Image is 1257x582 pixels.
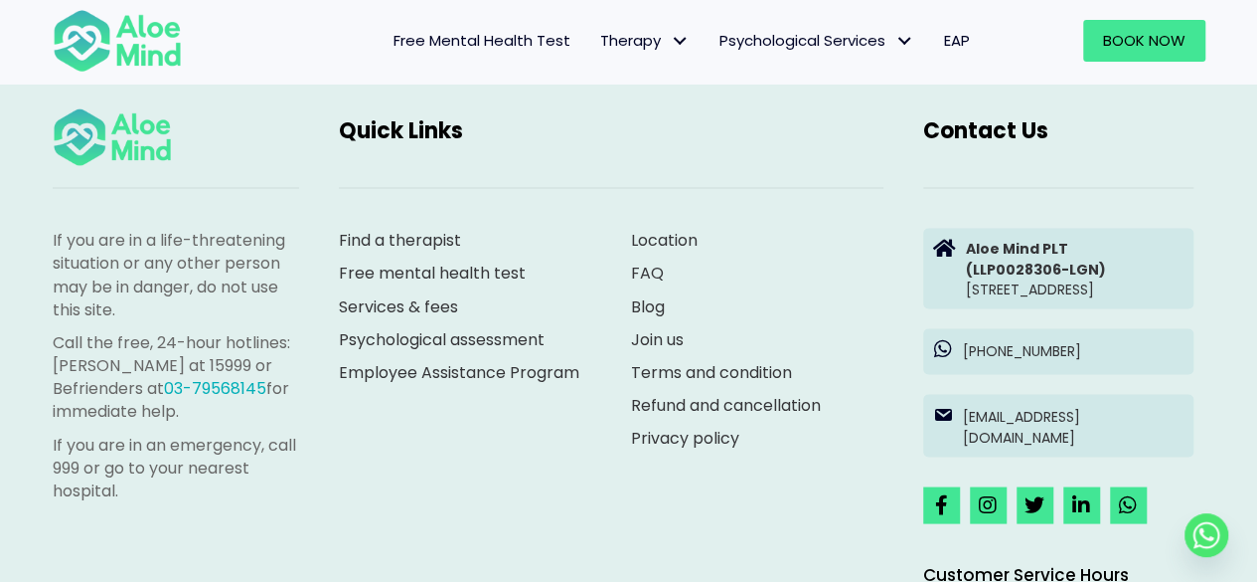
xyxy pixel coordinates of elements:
span: Psychological Services [719,30,914,51]
a: FAQ [631,261,664,284]
a: Location [631,228,698,251]
img: Aloe mind Logo [53,106,172,167]
p: If you are in a life-threatening situation or any other person may be in danger, do not use this ... [53,228,299,320]
a: Employee Assistance Program [339,360,579,383]
a: EAP [929,20,985,62]
strong: (LLP0028306-LGN) [966,259,1106,279]
a: Psychological assessment [339,327,545,350]
p: If you are in an emergency, call 999 or go to your nearest hospital. [53,433,299,502]
a: [EMAIL_ADDRESS][DOMAIN_NAME] [923,394,1193,457]
a: Join us [631,327,684,350]
span: Therapy [600,30,690,51]
a: Privacy policy [631,426,739,449]
a: 03-79568145 [164,376,266,399]
strong: Aloe Mind PLT [966,238,1068,258]
a: Free mental health test [339,261,526,284]
a: Blog [631,294,665,317]
a: [PHONE_NUMBER] [923,328,1193,374]
img: Aloe mind Logo [53,8,182,74]
a: Refund and cancellation [631,393,821,416]
span: EAP [944,30,970,51]
p: [STREET_ADDRESS] [966,238,1183,298]
a: Services & fees [339,294,458,317]
span: Quick Links [339,115,463,146]
p: Call the free, 24-hour hotlines: [PERSON_NAME] at 15999 or Befrienders at for immediate help. [53,330,299,423]
a: TherapyTherapy: submenu [585,20,705,62]
a: Psychological ServicesPsychological Services: submenu [705,20,929,62]
a: Whatsapp [1184,513,1228,557]
span: Psychological Services: submenu [890,27,919,56]
span: Therapy: submenu [666,27,695,56]
span: Contact Us [923,115,1048,146]
a: Free Mental Health Test [379,20,585,62]
p: [EMAIL_ADDRESS][DOMAIN_NAME] [963,406,1183,447]
nav: Menu [208,20,985,62]
span: Free Mental Health Test [393,30,570,51]
a: Find a therapist [339,228,461,251]
a: Terms and condition [631,360,792,383]
span: Book Now [1103,30,1185,51]
p: [PHONE_NUMBER] [963,340,1183,360]
a: Aloe Mind PLT(LLP0028306-LGN)[STREET_ADDRESS] [923,228,1193,308]
a: Book Now [1083,20,1205,62]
